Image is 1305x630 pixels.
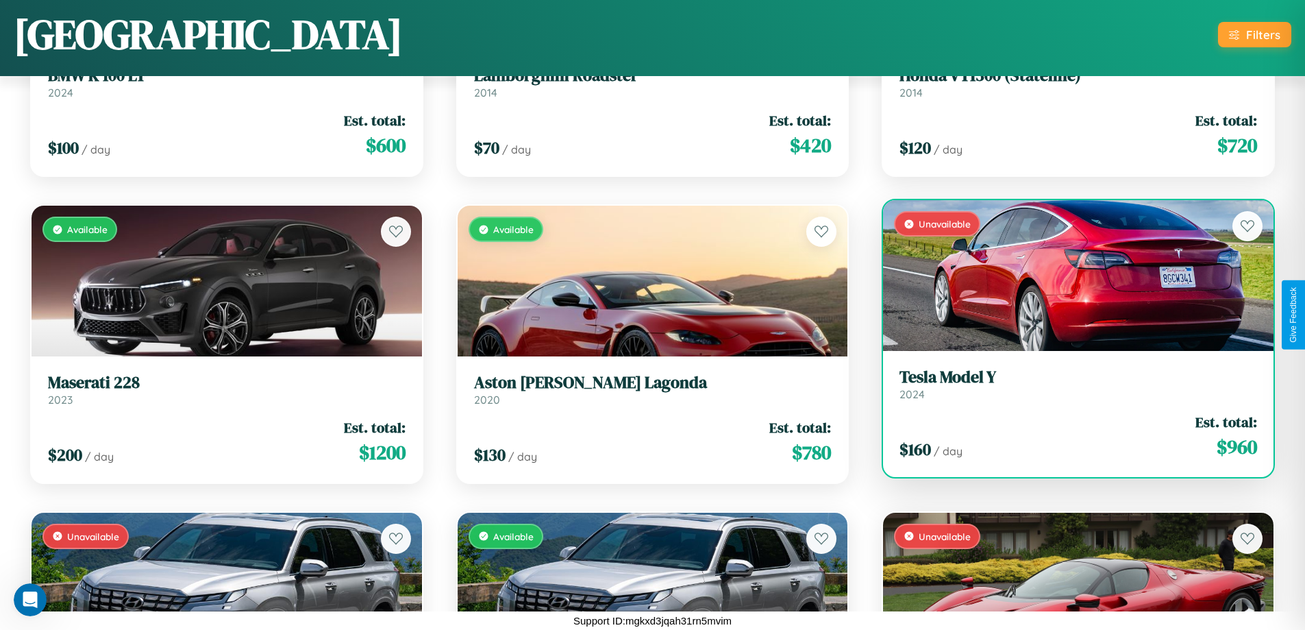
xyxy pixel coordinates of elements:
[1246,27,1280,42] div: Filters
[919,218,971,230] span: Unavailable
[899,387,925,401] span: 2024
[899,136,931,159] span: $ 120
[899,66,1257,86] h3: Honda VT1300 (Stateline)
[67,531,119,542] span: Unavailable
[474,373,832,407] a: Aston [PERSON_NAME] Lagonda2020
[48,136,79,159] span: $ 100
[769,110,831,130] span: Est. total:
[769,417,831,437] span: Est. total:
[493,531,534,542] span: Available
[919,531,971,542] span: Unavailable
[474,393,500,407] span: 2020
[344,417,406,437] span: Est. total:
[1195,110,1257,130] span: Est. total:
[508,450,537,463] span: / day
[344,110,406,130] span: Est. total:
[474,86,497,99] span: 2014
[48,373,406,407] a: Maserati 2282023
[82,143,110,156] span: / day
[493,223,534,235] span: Available
[899,367,1257,387] h3: Tesla Model Y
[474,66,832,99] a: Lamborghini Roadster2014
[48,66,406,86] h3: BMW K 100 LT
[1195,412,1257,432] span: Est. total:
[1217,132,1257,159] span: $ 720
[899,66,1257,99] a: Honda VT1300 (Stateline)2014
[14,6,403,62] h1: [GEOGRAPHIC_DATA]
[359,439,406,466] span: $ 1200
[573,611,732,630] p: Support ID: mgkxd3jqah31rn5mvim
[48,373,406,393] h3: Maserati 228
[474,136,499,159] span: $ 70
[48,66,406,99] a: BMW K 100 LT2024
[48,393,73,407] span: 2023
[502,143,531,156] span: / day
[474,373,832,393] h3: Aston [PERSON_NAME] Lagonda
[14,583,47,616] iframe: Intercom live chat
[48,444,82,466] span: $ 200
[899,438,931,461] span: $ 160
[366,132,406,159] span: $ 600
[792,439,831,466] span: $ 780
[1289,287,1298,343] div: Give Feedback
[790,132,831,159] span: $ 420
[474,66,832,86] h3: Lamborghini Roadster
[1217,433,1257,461] span: $ 960
[85,450,114,463] span: / day
[899,367,1257,401] a: Tesla Model Y2024
[899,86,923,99] span: 2014
[48,86,73,99] span: 2024
[1218,22,1291,47] button: Filters
[934,444,962,458] span: / day
[934,143,962,156] span: / day
[67,223,108,235] span: Available
[474,444,506,466] span: $ 130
